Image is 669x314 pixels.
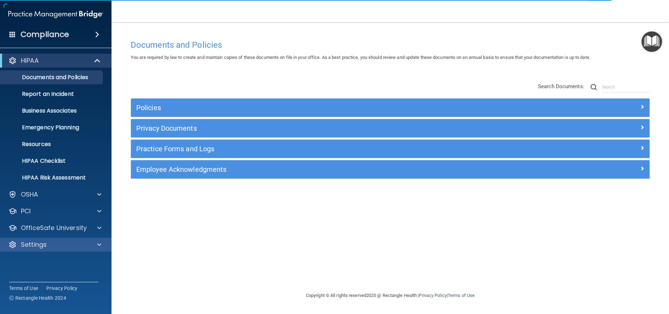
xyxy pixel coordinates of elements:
[8,207,101,215] a: PCI
[21,30,69,39] h4: Compliance
[136,166,515,173] h5: Employee Acknowledgments
[5,74,100,81] p: Documents and Policies
[5,174,100,181] p: HIPAA Risk Assessment
[538,83,584,90] span: Search Documents:
[8,224,101,232] a: OfficeSafe University
[21,190,38,199] p: OSHA
[136,143,644,154] a: Practice Forms and Logs
[136,102,644,113] a: Policies
[263,284,517,307] div: Copyright © All rights reserved 2025 @ Rectangle Health | |
[5,107,100,114] p: Business Associates
[46,285,78,292] a: Privacy Policy
[136,124,515,132] h5: Privacy Documents
[21,224,87,232] p: OfficeSafe University
[8,190,101,199] a: OSHA
[8,240,101,249] a: Settings
[8,56,101,65] a: HIPAA
[5,141,100,148] p: Resources
[448,293,475,298] a: Terms of Use
[5,91,100,98] p: Report an Incident
[591,84,597,90] img: ic-search.3b580494.png
[5,124,100,131] p: Emergency Planning
[136,164,644,175] a: Employee Acknowledgments
[21,240,47,249] p: Settings
[9,285,38,292] a: Terms of Use
[131,40,650,49] h4: Documents and Policies
[9,294,66,301] span: Ⓒ Rectangle Health 2024
[641,31,662,52] button: Open Resource Center
[136,104,515,112] h5: Policies
[136,123,644,134] a: Privacy Documents
[8,7,103,21] img: PMB logo
[131,55,590,60] span: You are required by law to create and maintain copies of these documents on file in your office. ...
[136,145,515,153] h5: Practice Forms and Logs
[419,293,446,298] a: Privacy Policy
[21,207,31,215] p: PCI
[5,158,100,164] p: HIPAA Checklist
[21,56,39,65] p: HIPAA
[602,82,650,92] input: Search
